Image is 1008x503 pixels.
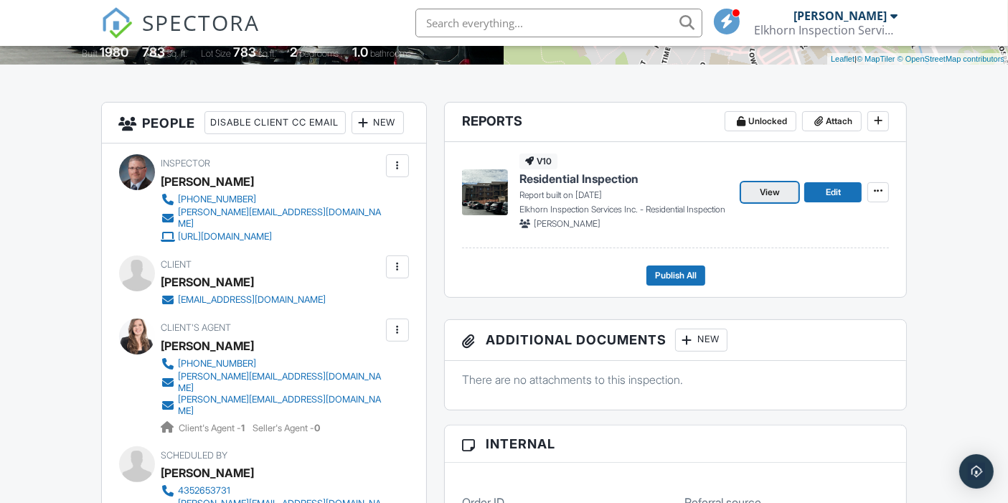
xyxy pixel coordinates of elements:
[462,372,890,387] p: There are no attachments to this inspection.
[253,423,321,433] span: Seller's Agent -
[179,371,382,394] div: [PERSON_NAME][EMAIL_ADDRESS][DOMAIN_NAME]
[179,294,326,306] div: [EMAIL_ADDRESS][DOMAIN_NAME]
[161,158,211,169] span: Inspector
[161,462,255,484] div: [PERSON_NAME]
[204,111,346,134] div: Disable Client CC Email
[290,44,297,60] div: 2
[755,23,898,37] div: Elkhorn Inspection Services
[827,53,1008,65] div: |
[161,171,255,192] div: [PERSON_NAME]
[161,259,192,270] span: Client
[101,7,133,39] img: The Best Home Inspection Software - Spectora
[179,358,257,370] div: [PHONE_NUMBER]
[831,55,854,63] a: Leaflet
[161,192,382,207] a: [PHONE_NUMBER]
[370,48,411,59] span: bathrooms
[100,44,128,60] div: 1980
[161,484,382,498] a: 4352653731
[143,7,260,37] span: SPECTORA
[161,371,382,394] a: [PERSON_NAME][EMAIL_ADDRESS][DOMAIN_NAME]
[161,207,382,230] a: [PERSON_NAME][EMAIL_ADDRESS][DOMAIN_NAME]
[161,271,255,293] div: [PERSON_NAME]
[258,48,276,59] span: sq.ft.
[179,194,257,205] div: [PHONE_NUMBER]
[101,19,260,50] a: SPECTORA
[794,9,887,23] div: [PERSON_NAME]
[675,329,727,352] div: New
[857,55,895,63] a: © MapTiler
[179,394,382,417] div: [PERSON_NAME][EMAIL_ADDRESS][DOMAIN_NAME]
[201,48,231,59] span: Lot Size
[445,426,907,463] h3: Internal
[242,423,245,433] strong: 1
[102,103,426,144] h3: People
[161,230,382,244] a: [URL][DOMAIN_NAME]
[161,322,232,333] span: Client's Agent
[179,231,273,243] div: [URL][DOMAIN_NAME]
[161,357,382,371] a: [PHONE_NUMBER]
[352,44,368,60] div: 1.0
[142,44,165,60] div: 783
[179,423,248,433] span: Client's Agent -
[82,48,98,59] span: Built
[161,394,382,417] a: [PERSON_NAME][EMAIL_ADDRESS][DOMAIN_NAME]
[161,450,228,461] span: Scheduled By
[161,335,255,357] a: [PERSON_NAME]
[167,48,187,59] span: sq. ft.
[445,320,907,361] h3: Additional Documents
[299,48,339,59] span: bedrooms
[161,293,326,307] a: [EMAIL_ADDRESS][DOMAIN_NAME]
[898,55,1004,63] a: © OpenStreetMap contributors
[179,485,231,497] div: 4352653731
[179,207,382,230] div: [PERSON_NAME][EMAIL_ADDRESS][DOMAIN_NAME]
[415,9,702,37] input: Search everything...
[315,423,321,433] strong: 0
[959,454,994,489] div: Open Intercom Messenger
[233,44,256,60] div: 783
[352,111,404,134] div: New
